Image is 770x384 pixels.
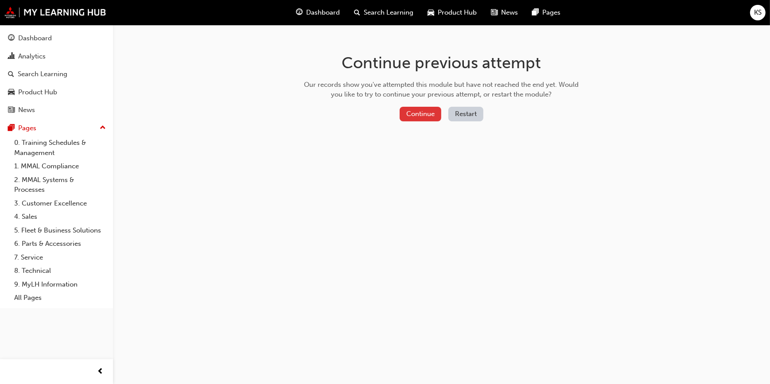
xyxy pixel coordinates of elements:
[750,5,766,20] button: KS
[4,30,109,47] a: Dashboard
[501,8,518,18] span: News
[4,102,109,118] a: News
[4,28,109,120] button: DashboardAnalyticsSearch LearningProduct HubNews
[532,7,539,18] span: pages-icon
[8,70,14,78] span: search-icon
[491,7,498,18] span: news-icon
[11,210,109,224] a: 4. Sales
[525,4,568,22] a: pages-iconPages
[420,4,484,22] a: car-iconProduct Hub
[364,8,413,18] span: Search Learning
[8,53,15,61] span: chart-icon
[11,278,109,291] a: 9. MyLH Information
[4,7,106,18] img: mmal
[8,124,15,132] span: pages-icon
[11,251,109,264] a: 7. Service
[4,84,109,101] a: Product Hub
[428,7,434,18] span: car-icon
[4,120,109,136] button: Pages
[11,197,109,210] a: 3. Customer Excellence
[18,123,36,133] div: Pages
[542,8,560,18] span: Pages
[448,107,483,121] button: Restart
[97,366,104,377] span: prev-icon
[354,7,360,18] span: search-icon
[306,8,340,18] span: Dashboard
[400,107,441,121] button: Continue
[301,53,582,73] h1: Continue previous attempt
[11,173,109,197] a: 2. MMAL Systems & Processes
[4,66,109,82] a: Search Learning
[438,8,477,18] span: Product Hub
[484,4,525,22] a: news-iconNews
[11,159,109,173] a: 1. MMAL Compliance
[11,136,109,159] a: 0. Training Schedules & Management
[18,33,52,43] div: Dashboard
[296,7,303,18] span: guage-icon
[8,106,15,114] span: news-icon
[289,4,347,22] a: guage-iconDashboard
[100,122,106,134] span: up-icon
[11,237,109,251] a: 6. Parts & Accessories
[8,89,15,97] span: car-icon
[18,105,35,115] div: News
[754,8,762,18] span: KS
[18,87,57,97] div: Product Hub
[4,48,109,65] a: Analytics
[301,80,582,100] div: Our records show you've attempted this module but have not reached the end yet. Would you like to...
[18,51,46,62] div: Analytics
[8,35,15,43] span: guage-icon
[18,69,67,79] div: Search Learning
[11,291,109,305] a: All Pages
[347,4,420,22] a: search-iconSearch Learning
[11,224,109,237] a: 5. Fleet & Business Solutions
[11,264,109,278] a: 8. Technical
